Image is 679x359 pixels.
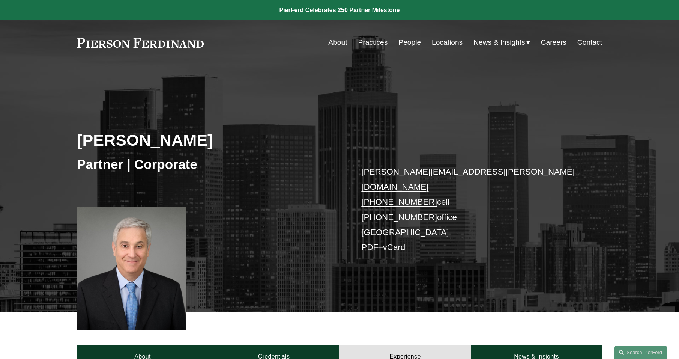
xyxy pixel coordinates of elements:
a: [PERSON_NAME][EMAIL_ADDRESS][PERSON_NAME][DOMAIN_NAME] [361,167,575,192]
a: Contact [577,35,602,50]
a: PDF [361,243,378,252]
h2: [PERSON_NAME] [77,130,339,150]
a: Practices [358,35,388,50]
a: folder dropdown [473,35,530,50]
span: News & Insights [473,36,525,49]
a: vCard [383,243,406,252]
a: [PHONE_NUMBER] [361,213,437,222]
a: Search this site [614,346,667,359]
a: Locations [432,35,463,50]
a: [PHONE_NUMBER] [361,197,437,207]
h3: Partner | Corporate [77,156,339,173]
a: People [398,35,421,50]
a: About [328,35,347,50]
p: cell office [GEOGRAPHIC_DATA] – [361,164,580,255]
a: Careers [541,35,566,50]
